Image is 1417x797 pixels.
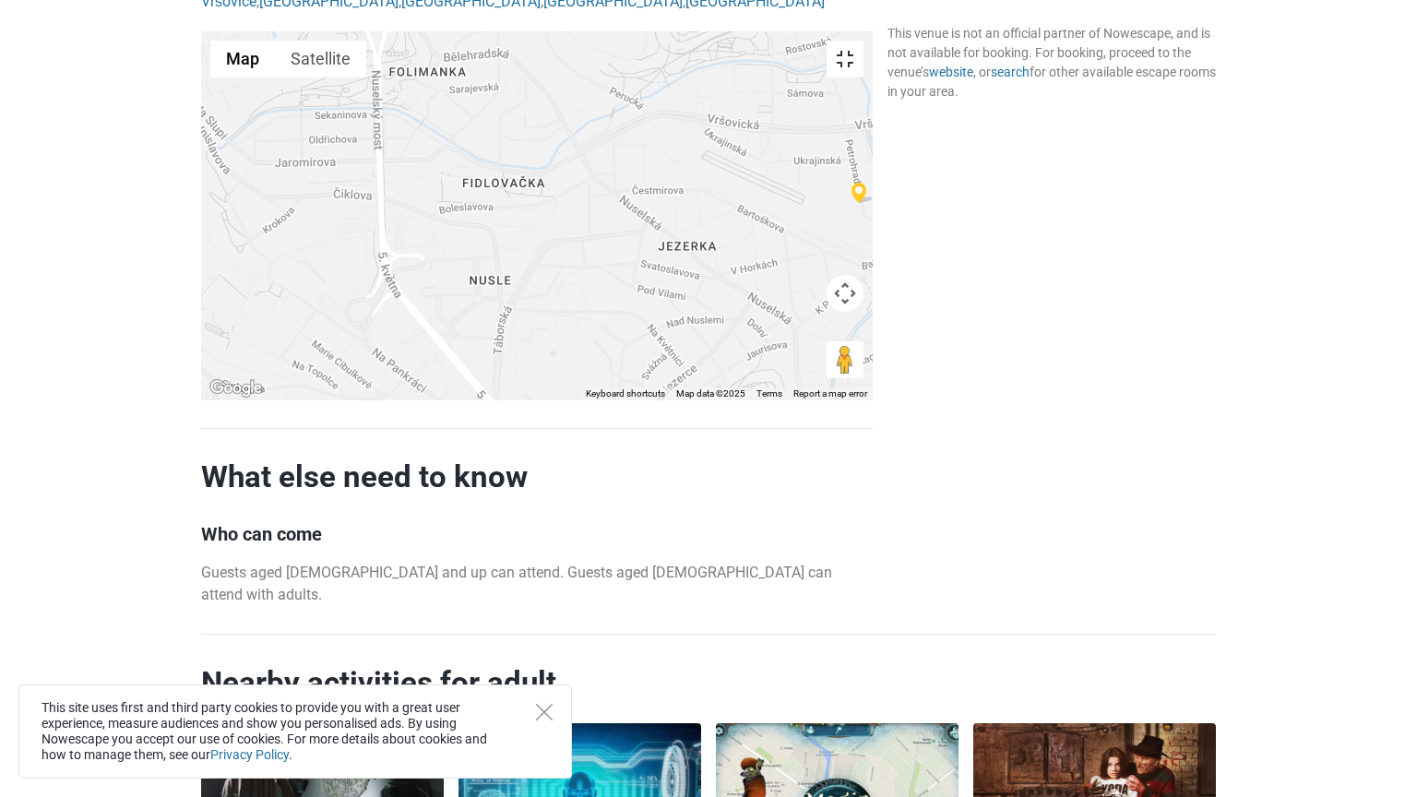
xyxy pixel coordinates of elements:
[536,704,553,720] button: Close
[586,387,665,400] button: Keyboard shortcuts
[18,684,572,779] div: This site uses first and third party cookies to provide you with a great user experience, measure...
[793,388,867,398] a: Report a map error
[201,664,1216,701] h2: Nearby activities for adult
[201,562,873,606] p: Guests aged [DEMOGRAPHIC_DATA] and up can attend. Guests aged [DEMOGRAPHIC_DATA] can attend with ...
[201,523,873,545] h3: Who can come
[275,41,366,77] button: Show satellite imagery
[827,41,863,77] button: Toggle fullscreen view
[887,24,1216,101] div: This venue is not an official partner of Nowescape, and is not available for booking. For booking...
[756,388,782,398] a: Terms (opens in new tab)
[206,376,267,400] a: Open this area in Google Maps (opens a new window)
[206,376,267,400] img: Google
[676,388,745,398] span: Map data ©2025
[210,747,289,762] a: Privacy Policy
[210,41,275,77] button: Show street map
[827,341,863,378] button: Drag Pegman onto the map to open Street View
[827,275,863,312] button: Map camera controls
[201,458,873,495] h2: What else need to know
[929,65,973,79] a: website
[991,65,1030,79] a: search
